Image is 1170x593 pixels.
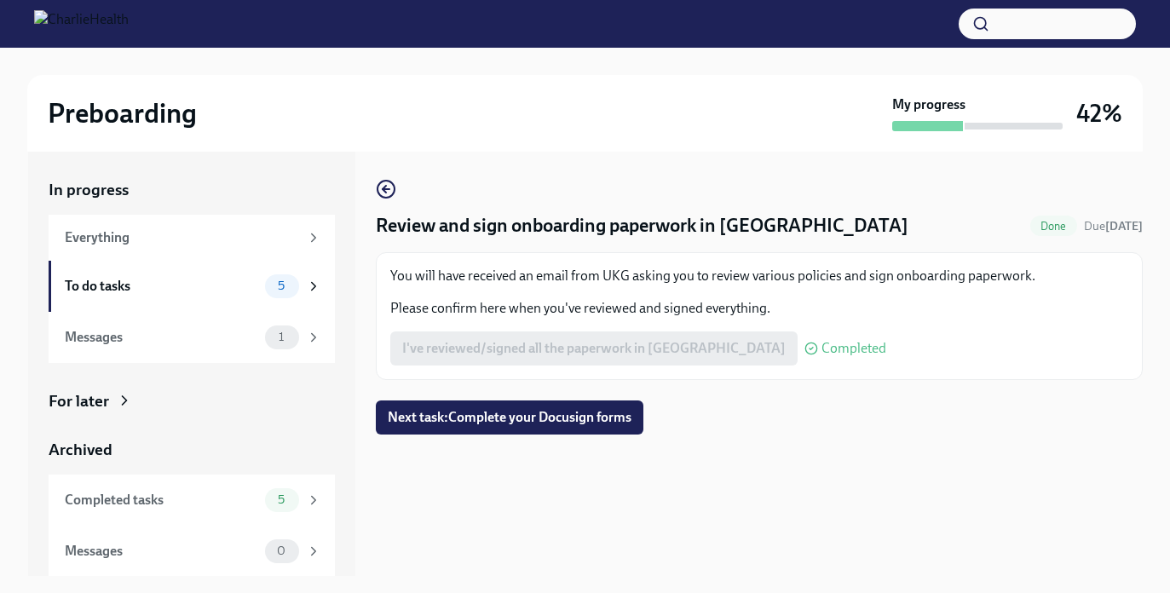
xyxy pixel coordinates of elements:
div: For later [49,390,109,412]
span: Due [1084,219,1143,233]
p: Please confirm here when you've reviewed and signed everything. [390,299,1128,318]
h3: 42% [1076,98,1122,129]
div: Messages [65,542,258,561]
span: Done [1030,220,1077,233]
strong: [DATE] [1105,219,1143,233]
span: Next task : Complete your Docusign forms [388,409,631,426]
div: To do tasks [65,277,258,296]
a: Everything [49,215,335,261]
div: Messages [65,328,258,347]
span: 0 [267,544,296,557]
a: Completed tasks5 [49,475,335,526]
a: Archived [49,439,335,461]
span: August 29th, 2025 09:00 [1084,218,1143,234]
button: Next task:Complete your Docusign forms [376,400,643,435]
img: CharlieHealth [34,10,129,37]
div: Completed tasks [65,491,258,510]
span: 5 [268,493,295,506]
span: 5 [268,279,295,292]
strong: My progress [892,95,965,114]
span: 1 [268,331,294,343]
a: Messages1 [49,312,335,363]
h4: Review and sign onboarding paperwork in [GEOGRAPHIC_DATA] [376,213,908,239]
a: Messages0 [49,526,335,577]
a: To do tasks5 [49,261,335,312]
a: In progress [49,179,335,201]
a: For later [49,390,335,412]
p: You will have received an email from UKG asking you to review various policies and sign onboardin... [390,267,1128,285]
h2: Preboarding [48,96,197,130]
div: Everything [65,228,299,247]
span: Completed [821,342,886,355]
